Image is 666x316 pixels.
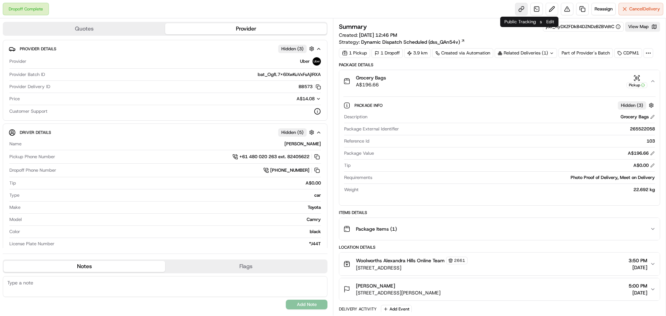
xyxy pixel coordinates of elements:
input: Clear [18,45,114,52]
div: We're available if you need us! [24,73,88,79]
span: Provider [9,58,26,65]
span: Dropoff Phone Number [9,167,56,173]
span: Reference Id [344,138,369,144]
span: Requirements [344,174,372,181]
button: Flags [165,261,327,272]
div: car [22,192,321,198]
div: 103 [372,138,655,144]
div: 1 Dropoff [372,48,403,58]
button: job_KyDXZFDkB4DZNDzBZBVdtC [546,24,621,30]
div: Start new chat [24,66,114,73]
button: Reassign [591,3,616,15]
span: Knowledge Base [14,101,53,108]
div: *J44T [57,241,321,247]
span: Cancel Delivery [629,6,660,12]
button: Grocery BagsA$196.66Pickup [339,70,660,92]
span: Tip [9,180,16,186]
span: Dynamic Dispatch Scheduled (dss_QAn54v) [361,39,460,45]
button: [PHONE_NUMBER] [263,166,321,174]
span: Price [9,96,20,102]
div: CDPM1 [614,48,642,58]
button: Provider [165,23,327,34]
a: 📗Knowledge Base [4,98,56,110]
span: 2661 [454,258,465,263]
span: A$14.08 [297,96,315,102]
span: Make [9,204,20,211]
div: 265522058 [402,126,655,132]
span: Weight [344,187,359,193]
a: Created via Automation [432,48,493,58]
span: Color [9,229,20,235]
span: Description [344,114,367,120]
span: Driver Details [20,130,51,135]
a: Powered byPylon [49,117,84,123]
button: Add Event [381,305,412,313]
div: Related Deliveries (1) [495,48,557,58]
button: BB573 [299,84,321,90]
div: Strategy: [339,39,465,45]
div: Photo Proof of Delivery, Meet on Delivery [375,174,655,181]
span: License Plate Number [9,241,54,247]
div: black [23,229,321,235]
span: Hidden ( 3 ) [281,46,304,52]
a: +61 480 020 263 ext. 82405622 [232,153,321,161]
div: 3.9 km [404,48,431,58]
span: Package Value [344,150,374,156]
span: Package External Identifier [344,126,399,132]
span: Reassign [595,6,613,12]
img: Nash [7,7,21,21]
button: Hidden (5) [278,128,316,137]
span: [DATE] [629,289,647,296]
span: [PHONE_NUMBER] [270,167,309,173]
div: Items Details [339,210,660,215]
span: Provider Details [20,46,56,52]
span: [STREET_ADDRESS][PERSON_NAME] [356,289,441,296]
button: Start new chat [118,68,126,77]
div: [PERSON_NAME] [24,141,321,147]
span: [DATE] [629,264,647,271]
span: [PERSON_NAME] [356,282,395,289]
span: Customer Support [9,108,48,114]
button: View Map [625,22,660,32]
span: API Documentation [66,101,111,108]
span: Model [9,216,22,223]
p: Welcome 👋 [7,28,126,39]
span: +61 480 020 263 ext. 82405622 [239,154,309,160]
span: Grocery Bags [356,74,386,81]
div: Edit [542,17,558,27]
span: 3:50 PM [629,257,647,264]
button: Quotes [3,23,165,34]
h3: Summary [339,24,367,30]
span: Package Items ( 1 ) [356,225,397,232]
button: Notes [3,261,165,272]
span: Name [9,141,22,147]
div: Location Details [339,245,660,250]
div: Pickup [626,82,647,88]
div: Grocery Bags [621,114,655,120]
img: 1736555255976-a54dd68f-1ca7-489b-9aae-adbdc363a1c4 [7,66,19,79]
button: Pickup [626,75,647,88]
button: Driver DetailsHidden (5) [9,127,322,138]
span: A$196.66 [356,81,386,88]
div: A$0.00 [633,162,655,169]
button: CancelDelivery [618,3,663,15]
button: Package Items (1) [339,218,660,240]
button: A$14.08 [260,96,321,102]
span: [DATE] 12:46 PM [359,32,397,38]
div: 💻 [59,101,64,107]
button: Woolworths Alexandra Hills Online Team2661[STREET_ADDRESS]3:50 PM[DATE] [339,253,660,275]
span: Tip [344,162,351,169]
div: Toyota [23,204,321,211]
a: 💻API Documentation [56,98,114,110]
span: Hidden ( 5 ) [281,129,304,136]
button: Provider DetailsHidden (3) [9,43,322,54]
span: Type [9,192,19,198]
span: Woolworths Alexandra Hills Online Team [356,257,445,264]
div: Camry [25,216,321,223]
span: Pickup Phone Number [9,154,55,160]
span: Hidden ( 3 ) [621,102,643,109]
div: 1 Pickup [339,48,370,58]
button: Hidden (3) [618,101,656,110]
